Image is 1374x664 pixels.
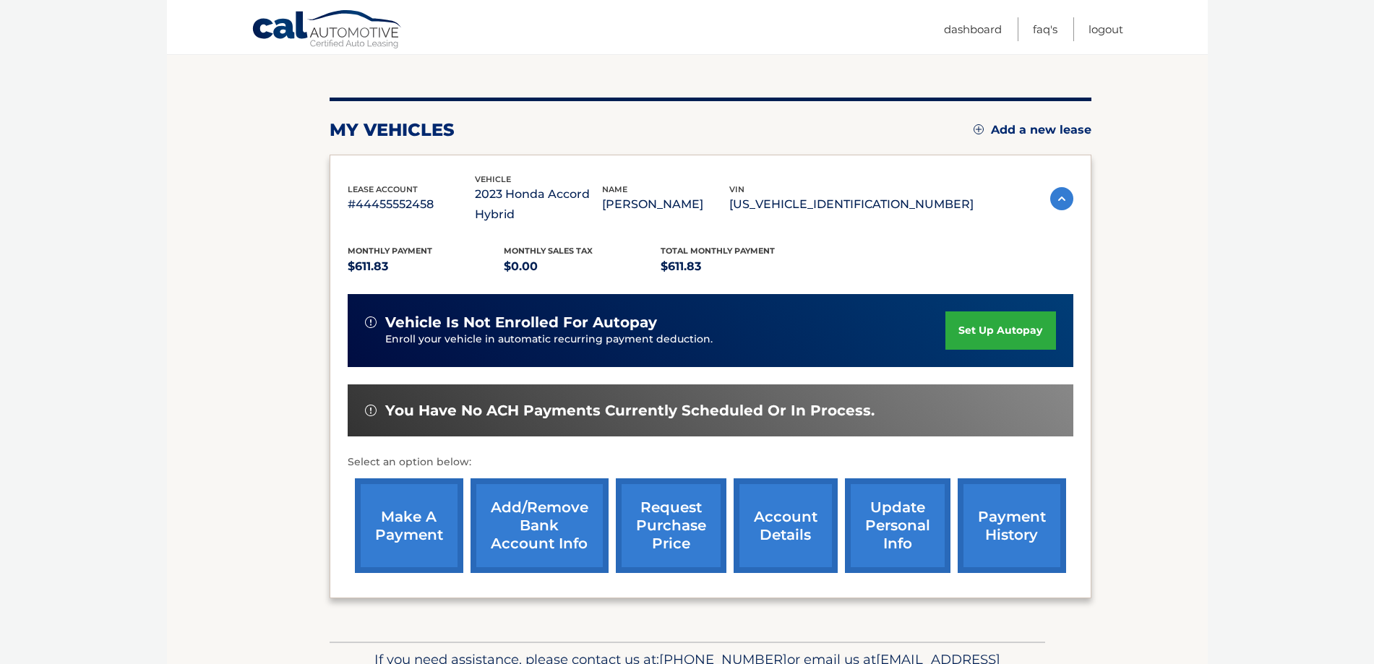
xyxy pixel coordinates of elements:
[1050,187,1073,210] img: accordion-active.svg
[348,256,504,277] p: $611.83
[602,194,729,215] p: [PERSON_NAME]
[348,194,475,215] p: #44455552458
[385,402,875,420] span: You have no ACH payments currently scheduled or in process.
[974,124,984,134] img: add.svg
[729,184,744,194] span: vin
[348,246,432,256] span: Monthly Payment
[734,478,838,573] a: account details
[475,174,511,184] span: vehicle
[252,9,403,51] a: Cal Automotive
[945,311,1055,350] a: set up autopay
[1033,17,1057,41] a: FAQ's
[661,246,775,256] span: Total Monthly Payment
[944,17,1002,41] a: Dashboard
[661,256,817,277] p: $611.83
[348,454,1073,471] p: Select an option below:
[475,184,602,225] p: 2023 Honda Accord Hybrid
[974,123,1091,137] a: Add a new lease
[385,314,657,332] span: vehicle is not enrolled for autopay
[616,478,726,573] a: request purchase price
[365,316,377,328] img: alert-white.svg
[729,194,974,215] p: [US_VEHICLE_IDENTIFICATION_NUMBER]
[504,256,661,277] p: $0.00
[355,478,463,573] a: make a payment
[958,478,1066,573] a: payment history
[365,405,377,416] img: alert-white.svg
[504,246,593,256] span: Monthly sales Tax
[385,332,946,348] p: Enroll your vehicle in automatic recurring payment deduction.
[602,184,627,194] span: name
[330,119,455,141] h2: my vehicles
[348,184,418,194] span: lease account
[845,478,950,573] a: update personal info
[1089,17,1123,41] a: Logout
[471,478,609,573] a: Add/Remove bank account info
